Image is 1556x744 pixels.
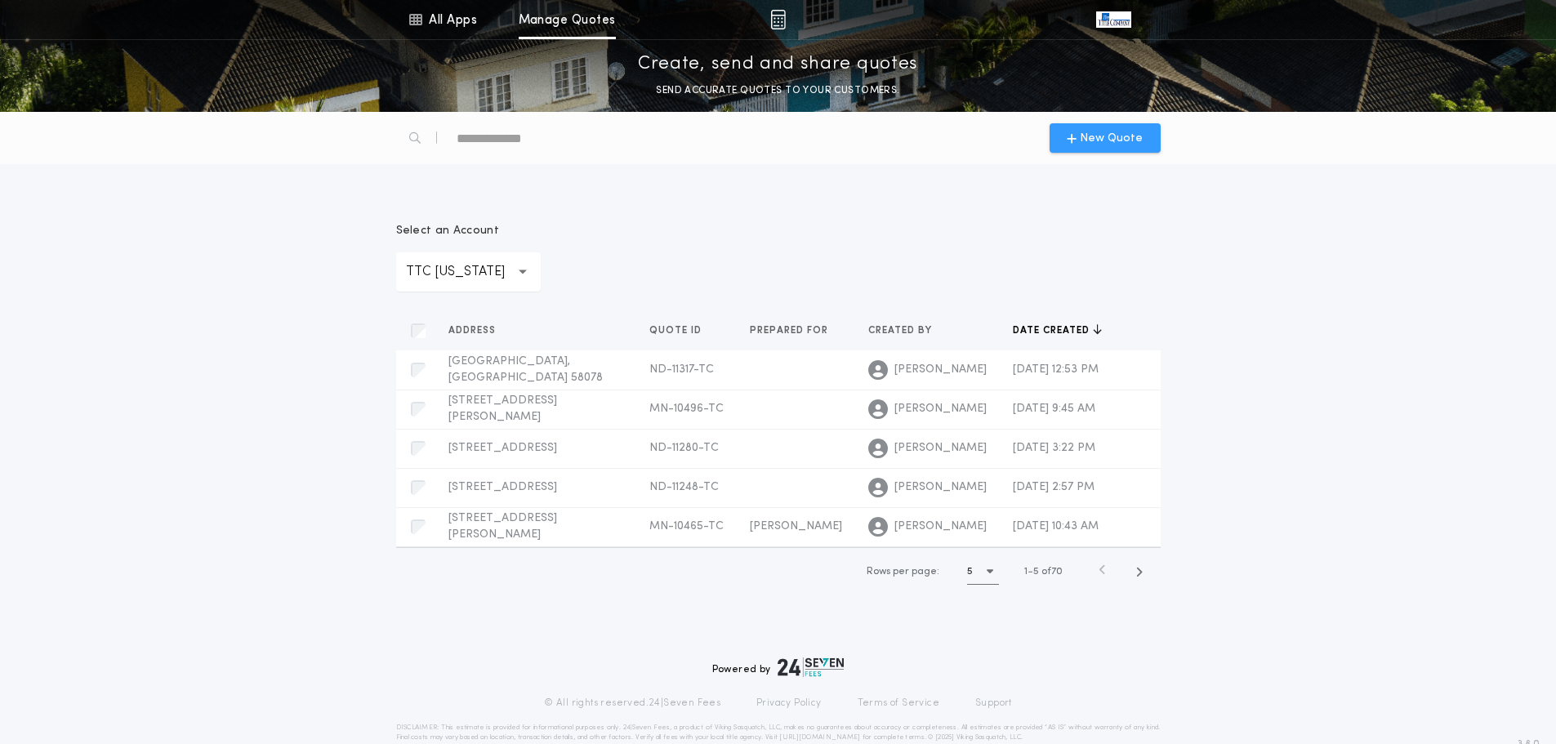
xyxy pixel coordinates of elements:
span: [DATE] 3:22 PM [1013,442,1095,454]
button: 5 [967,559,999,585]
span: [PERSON_NAME] [894,362,987,378]
span: 1 [1024,567,1028,577]
span: Address [448,324,499,337]
button: TTC [US_STATE] [396,252,541,292]
img: img [770,10,786,29]
span: [PERSON_NAME] [894,440,987,457]
a: Support [975,697,1012,710]
span: [DATE] 12:53 PM [1013,363,1099,376]
span: [DATE] 9:45 AM [1013,403,1095,415]
p: DISCLAIMER: This estimate is provided for informational purposes only. 24|Seven Fees, a product o... [396,723,1161,742]
span: of 70 [1041,564,1063,579]
button: Created by [868,323,944,339]
p: Select an Account [396,223,541,239]
span: Quote ID [649,324,705,337]
img: vs-icon [1096,11,1130,28]
img: logo [778,657,845,677]
span: [PERSON_NAME] [894,401,987,417]
span: 5 [1033,567,1039,577]
span: Rows per page: [867,567,939,577]
span: MN-10465-TC [649,520,724,532]
span: [DATE] 10:43 AM [1013,520,1099,532]
span: Date created [1013,324,1093,337]
p: Create, send and share quotes [638,51,918,78]
button: Address [448,323,508,339]
span: [PERSON_NAME] [750,520,842,532]
button: Quote ID [649,323,714,339]
span: [STREET_ADDRESS] [448,442,557,454]
button: Date created [1013,323,1102,339]
span: [STREET_ADDRESS] [448,481,557,493]
p: © All rights reserved. 24|Seven Fees [544,697,720,710]
h1: 5 [967,564,973,580]
a: Terms of Service [858,697,939,710]
p: TTC [US_STATE] [406,262,531,282]
span: [STREET_ADDRESS][PERSON_NAME] [448,512,557,541]
span: ND-11280-TC [649,442,719,454]
span: [DATE] 2:57 PM [1013,481,1095,493]
a: Privacy Policy [756,697,822,710]
span: Created by [868,324,935,337]
span: ND-11317-TC [649,363,714,376]
span: [PERSON_NAME] [894,479,987,496]
span: ND-11248-TC [649,481,719,493]
span: [STREET_ADDRESS][PERSON_NAME] [448,394,557,423]
div: Powered by [712,657,845,677]
button: New Quote [1050,123,1161,153]
span: MN-10496-TC [649,403,724,415]
span: [GEOGRAPHIC_DATA], [GEOGRAPHIC_DATA] 58078 [448,355,603,384]
span: New Quote [1080,130,1143,147]
a: [URL][DOMAIN_NAME] [779,734,860,741]
span: Prepared for [750,324,832,337]
span: [PERSON_NAME] [894,519,987,535]
p: SEND ACCURATE QUOTES TO YOUR CUSTOMERS. [656,82,899,99]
